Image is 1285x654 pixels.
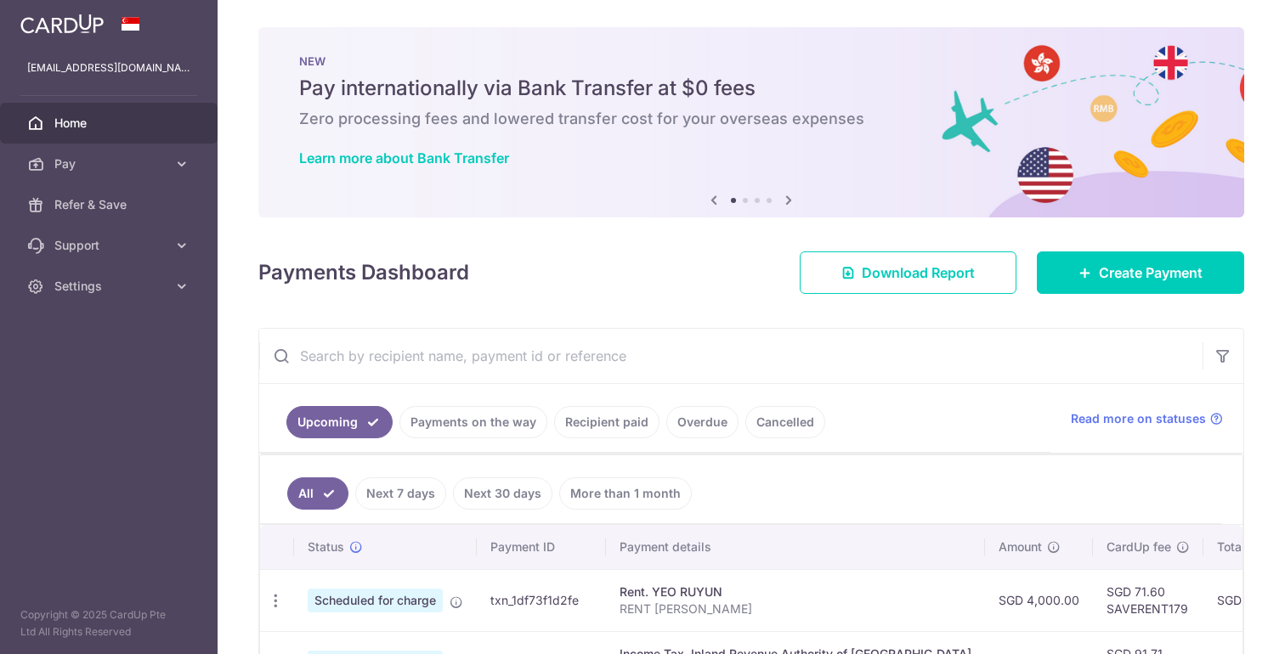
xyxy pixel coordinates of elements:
span: Total amt. [1217,538,1273,555]
img: Bank transfer banner [258,27,1244,217]
span: Settings [54,278,167,295]
th: Payment details [606,525,985,569]
span: Home [54,115,167,132]
p: [EMAIL_ADDRESS][DOMAIN_NAME] [27,59,190,76]
h6: Zero processing fees and lowered transfer cost for your overseas expenses [299,109,1203,129]
span: Status [308,538,344,555]
a: All [287,477,348,510]
a: Download Report [800,251,1016,294]
div: Rent. YEO RUYUN [620,584,971,600]
img: CardUp [20,14,104,34]
span: Amount [999,538,1042,555]
a: Create Payment [1037,251,1244,294]
a: Overdue [666,406,739,438]
p: RENT [PERSON_NAME] [620,600,971,617]
td: SGD 71.60 SAVERENT179 [1093,569,1203,631]
h4: Payments Dashboard [258,257,469,288]
a: Cancelled [745,406,825,438]
a: Next 30 days [453,477,552,510]
a: Learn more about Bank Transfer [299,149,509,166]
span: Read more on statuses [1071,410,1206,427]
p: NEW [299,54,1203,68]
a: Read more on statuses [1071,410,1223,427]
a: Upcoming [286,406,393,438]
input: Search by recipient name, payment id or reference [259,329,1203,383]
a: Recipient paid [554,406,659,438]
th: Payment ID [477,525,606,569]
span: Support [54,237,167,254]
span: Scheduled for charge [308,589,443,612]
span: CardUp fee [1107,538,1171,555]
span: Refer & Save [54,196,167,213]
td: SGD 4,000.00 [985,569,1093,631]
span: Pay [54,155,167,172]
span: Download Report [862,262,975,283]
a: Payments on the way [399,406,547,438]
td: txn_1df73f1d2fe [477,569,606,631]
h5: Pay internationally via Bank Transfer at $0 fees [299,75,1203,102]
a: More than 1 month [559,477,692,510]
span: Create Payment [1099,262,1203,283]
a: Next 7 days [355,477,446,510]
